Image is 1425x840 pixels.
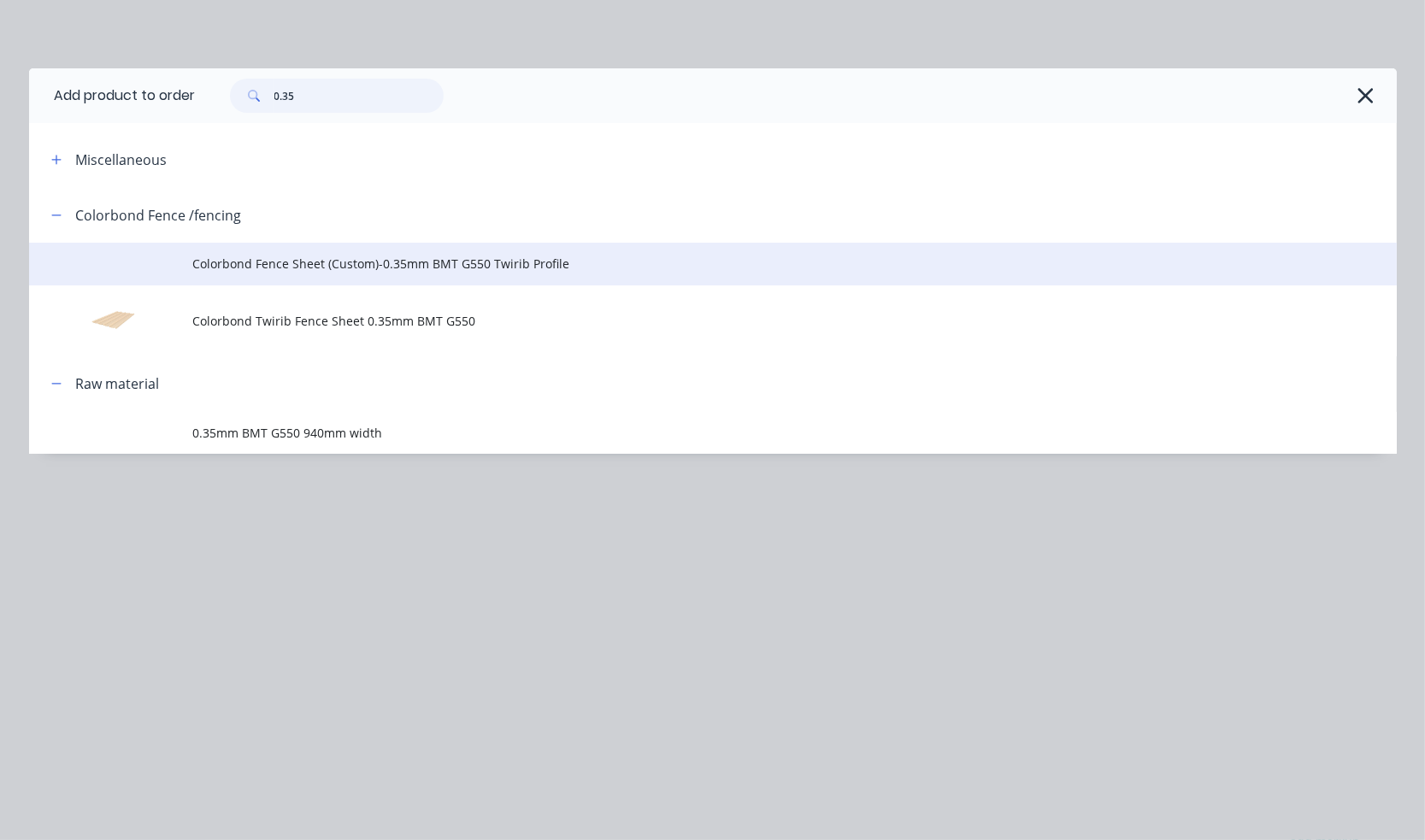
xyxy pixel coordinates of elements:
[274,79,444,113] input: Search...
[76,150,168,170] div: Miscellaneous
[193,255,1156,273] span: Colorbond Fence Sheet (Custom)-0.35mm BMT G550 Twirib Profile
[193,312,1156,330] span: Colorbond Twirib Fence Sheet 0.35mm BMT G550
[76,205,242,226] div: Colorbond Fence /fencing
[29,68,196,123] div: Add product to order
[193,424,1156,442] span: 0.35mm BMT G550 940mm width
[76,373,160,394] div: Raw material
